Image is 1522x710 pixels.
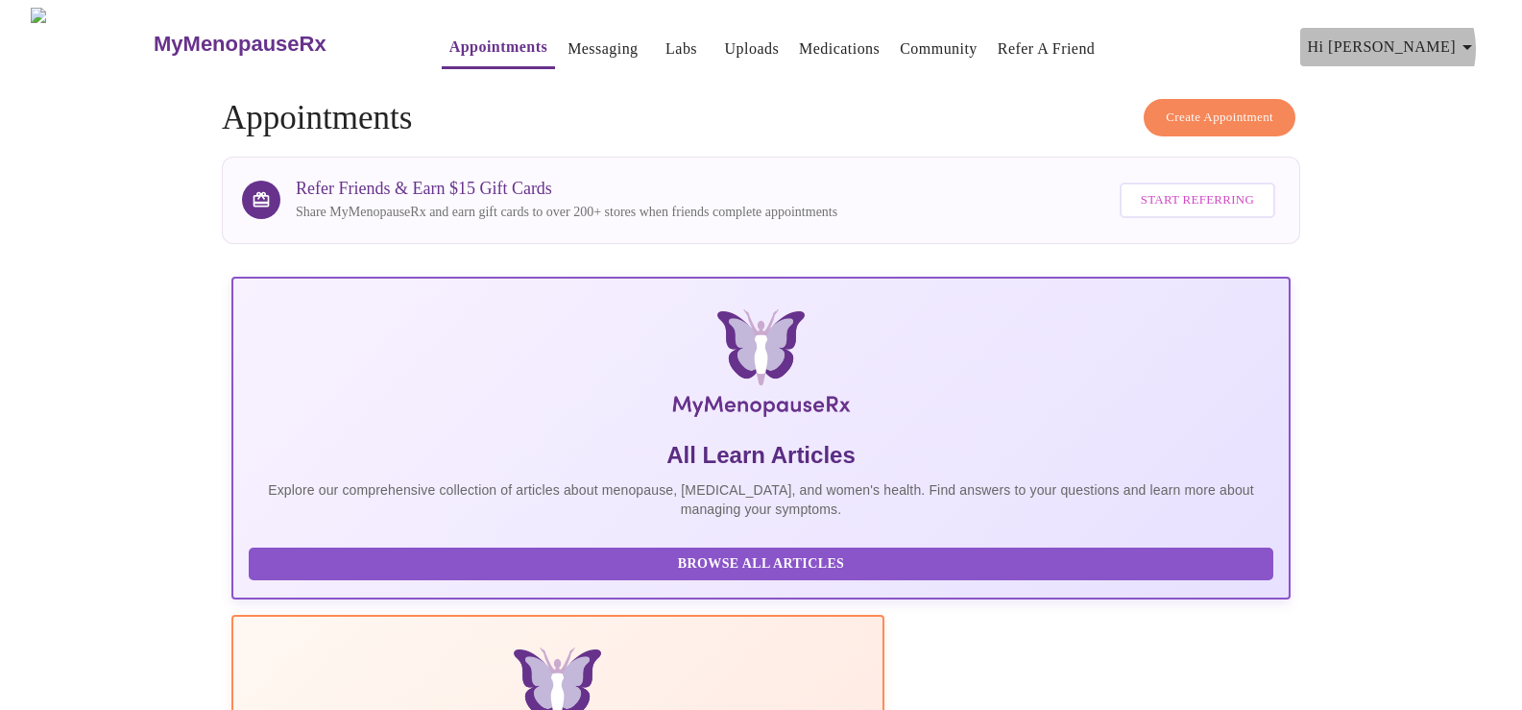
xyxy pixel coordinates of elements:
[1308,34,1479,61] span: Hi [PERSON_NAME]
[892,30,985,68] button: Community
[152,11,403,78] a: MyMenopauseRx
[1115,173,1280,228] a: Start Referring
[442,28,555,69] button: Appointments
[268,552,1254,576] span: Browse All Articles
[717,30,787,68] button: Uploads
[249,480,1273,519] p: Explore our comprehensive collection of articles about menopause, [MEDICAL_DATA], and women's hea...
[651,30,713,68] button: Labs
[249,548,1273,581] button: Browse All Articles
[1120,183,1275,218] button: Start Referring
[249,554,1278,571] a: Browse All Articles
[900,36,978,62] a: Community
[1300,28,1486,66] button: Hi [PERSON_NAME]
[449,34,547,61] a: Appointments
[1141,189,1254,211] span: Start Referring
[791,30,887,68] button: Medications
[1144,99,1295,136] button: Create Appointment
[990,30,1103,68] button: Refer a Friend
[998,36,1096,62] a: Refer a Friend
[799,36,880,62] a: Medications
[222,99,1300,137] h4: Appointments
[408,309,1115,425] img: MyMenopauseRx Logo
[568,36,638,62] a: Messaging
[154,32,326,57] h3: MyMenopauseRx
[249,440,1273,471] h5: All Learn Articles
[665,36,697,62] a: Labs
[296,203,837,222] p: Share MyMenopauseRx and earn gift cards to over 200+ stores when friends complete appointments
[31,8,152,80] img: MyMenopauseRx Logo
[296,179,837,199] h3: Refer Friends & Earn $15 Gift Cards
[560,30,645,68] button: Messaging
[1166,107,1273,129] span: Create Appointment
[725,36,780,62] a: Uploads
